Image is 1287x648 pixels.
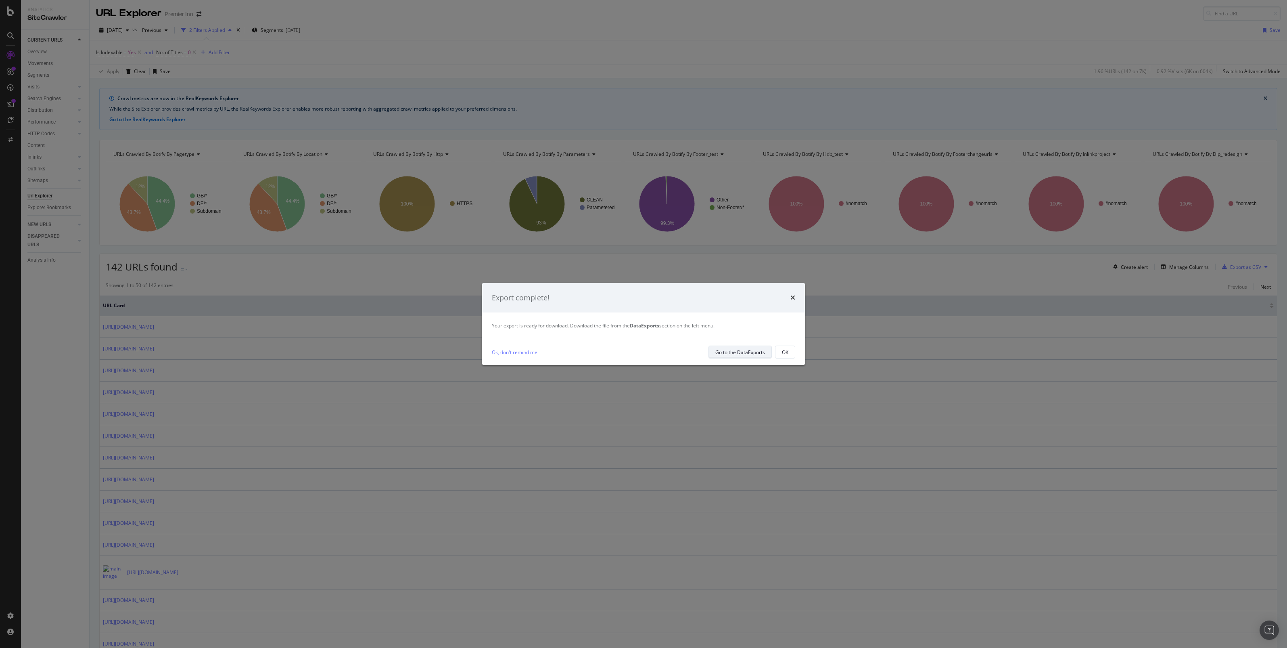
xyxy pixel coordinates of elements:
[492,322,795,329] div: Your export is ready for download. Download the file from the
[715,349,765,356] div: Go to the DataExports
[482,283,805,365] div: modal
[492,348,537,357] a: Ok, don't remind me
[1260,621,1279,640] div: Open Intercom Messenger
[630,322,715,329] span: section on the left menu.
[492,293,549,303] div: Export complete!
[790,293,795,303] div: times
[630,322,659,329] strong: DataExports
[782,349,788,356] div: OK
[775,346,795,359] button: OK
[708,346,772,359] button: Go to the DataExports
